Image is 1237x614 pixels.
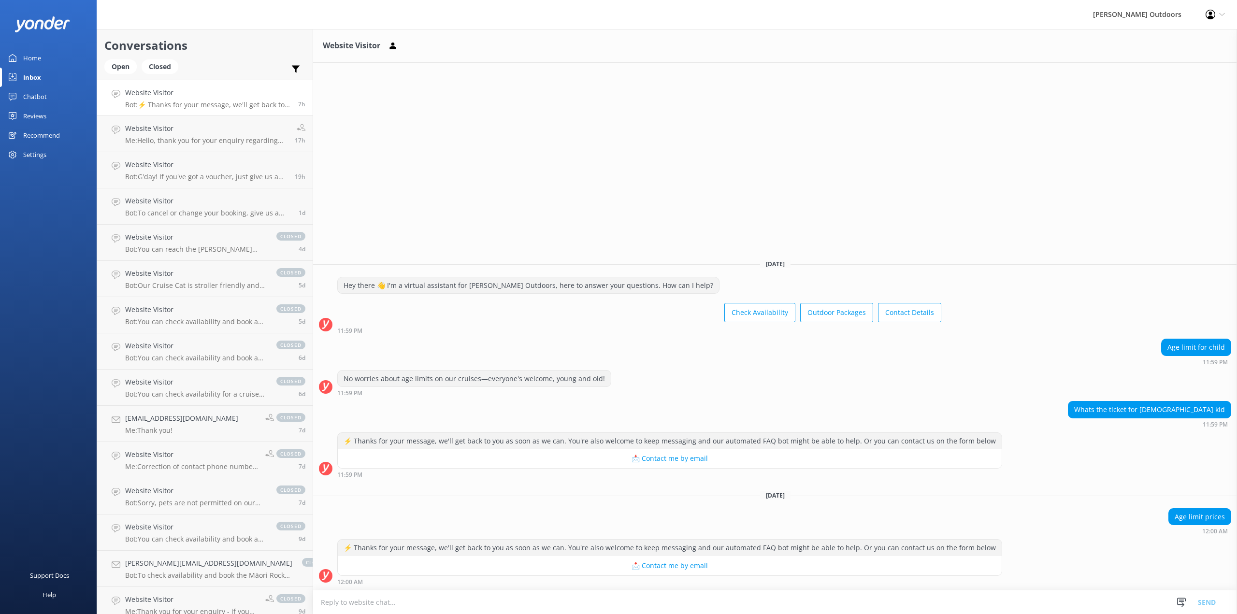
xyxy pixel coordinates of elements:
[302,558,331,567] span: closed
[125,172,288,181] p: Bot: G'day! If you've got a voucher, just give us a call at [PHONE_NUMBER] to redeem and confirm ...
[276,449,305,458] span: closed
[337,389,611,396] div: Sep 28 2025 11:59pm (UTC +13:00) Pacific/Auckland
[104,61,142,71] a: Open
[276,232,305,241] span: closed
[125,341,267,351] h4: Website Visitor
[276,304,305,313] span: closed
[299,209,305,217] span: Sep 28 2025 03:20am (UTC +13:00) Pacific/Auckland
[338,449,1002,468] button: 📩 Contact me by email
[276,413,305,422] span: closed
[97,188,313,225] a: Website VisitorBot:To cancel or change your booking, give us a call at [PHONE_NUMBER] and follow ...
[125,209,291,217] p: Bot: To cancel or change your booking, give us a call at [PHONE_NUMBER] and follow up with an ema...
[760,491,791,500] span: [DATE]
[97,551,313,587] a: [PERSON_NAME][EMAIL_ADDRESS][DOMAIN_NAME]Bot:To check availability and book the Māori Rock Carvin...
[97,116,313,152] a: Website VisitorMe:Hello, thank you for your enquiry regarding Fly Fishing. We would be delighted ...
[299,281,305,289] span: Sep 23 2025 11:07pm (UTC +13:00) Pacific/Auckland
[43,585,56,604] div: Help
[97,478,313,514] a: Website VisitorBot:Sorry, pets are not permitted on our cruises.closed7d
[125,159,288,170] h4: Website Visitor
[1068,401,1231,418] div: Whats the ticket for [DEMOGRAPHIC_DATA] kid
[1203,359,1228,365] strong: 11:59 PM
[323,40,380,52] h3: Website Visitor
[299,390,305,398] span: Sep 22 2025 09:11am (UTC +13:00) Pacific/Auckland
[337,327,941,334] div: Sep 28 2025 11:59pm (UTC +13:00) Pacific/Auckland
[1068,421,1231,428] div: Sep 28 2025 11:59pm (UTC +13:00) Pacific/Auckland
[97,442,313,478] a: Website VisitorMe:Correction of contact phone number: [PERSON_NAME] Office: 073780623. Sorry.clos...
[337,471,1002,478] div: Sep 28 2025 11:59pm (UTC +13:00) Pacific/Auckland
[125,535,267,543] p: Bot: You can check availability and book a cruise to the Māori Rock Carvings directly through our...
[23,106,46,126] div: Reviews
[125,485,267,496] h4: Website Visitor
[125,594,258,605] h4: Website Visitor
[299,426,305,434] span: Sep 21 2025 03:30pm (UTC +13:00) Pacific/Auckland
[142,61,183,71] a: Closed
[97,333,313,370] a: Website VisitorBot:You can check availability and book a cruise to the Māori Rock Carvings direct...
[97,152,313,188] a: Website VisitorBot:G'day! If you've got a voucher, just give us a call at [PHONE_NUMBER] to redee...
[125,136,288,145] p: Me: Hello, thank you for your enquiry regarding Fly Fishing. We would be delighted to organise Fl...
[1162,339,1231,356] div: Age limit for child
[337,328,362,334] strong: 11:59 PM
[800,303,873,322] button: Outdoor Packages
[97,80,313,116] a: Website VisitorBot:⚡ Thanks for your message, we'll get back to you as soon as we can. You're als...
[104,59,137,74] div: Open
[125,413,238,424] h4: [EMAIL_ADDRESS][DOMAIN_NAME]
[97,514,313,551] a: Website VisitorBot:You can check availability and book a cruise to the Māori Rock Carvings direct...
[1169,509,1231,525] div: Age limit prices
[299,245,305,253] span: Sep 24 2025 10:34am (UTC +13:00) Pacific/Auckland
[125,426,238,435] p: Me: Thank you!
[23,68,41,87] div: Inbox
[1161,358,1231,365] div: Sep 28 2025 11:59pm (UTC +13:00) Pacific/Auckland
[125,281,267,290] p: Bot: Our Cruise Cat is stroller friendly and can accommodate wheelchair access, but it does depen...
[337,472,362,478] strong: 11:59 PM
[276,485,305,494] span: closed
[14,16,70,32] img: yonder-white-logo.png
[1203,422,1228,428] strong: 11:59 PM
[125,304,267,315] h4: Website Visitor
[337,390,362,396] strong: 11:59 PM
[125,449,258,460] h4: Website Visitor
[125,522,267,532] h4: Website Visitor
[125,196,291,206] h4: Website Visitor
[724,303,795,322] button: Check Availability
[878,303,941,322] button: Contact Details
[125,232,267,243] h4: Website Visitor
[276,594,305,603] span: closed
[125,268,267,279] h4: Website Visitor
[125,100,291,109] p: Bot: ⚡ Thanks for your message, we'll get back to you as soon as we can. You're also welcome to k...
[125,390,267,399] p: Bot: You can check availability for a cruise to the Māori Rock Carvings by visiting [URL][DOMAIN_...
[337,578,1002,585] div: Sep 29 2025 12:00am (UTC +13:00) Pacific/Auckland
[338,371,611,387] div: No worries about age limits on our cruises—everyone's welcome, young and old!
[125,558,292,569] h4: [PERSON_NAME][EMAIL_ADDRESS][DOMAIN_NAME]
[295,172,305,181] span: Sep 28 2025 12:01pm (UTC +13:00) Pacific/Auckland
[97,406,313,442] a: [EMAIL_ADDRESS][DOMAIN_NAME]Me:Thank you!closed7d
[23,48,41,68] div: Home
[97,225,313,261] a: Website VisitorBot:You can reach the [PERSON_NAME] Outdoors team at [PHONE_NUMBER], [PHONE_NUMBER...
[338,540,1002,556] div: ⚡ Thanks for your message, we'll get back to you as soon as we can. You're also welcome to keep m...
[299,535,305,543] span: Sep 19 2025 12:46pm (UTC +13:00) Pacific/Auckland
[299,499,305,507] span: Sep 21 2025 01:39pm (UTC +13:00) Pacific/Auckland
[299,317,305,326] span: Sep 23 2025 04:14pm (UTC +13:00) Pacific/Auckland
[760,260,791,268] span: [DATE]
[338,433,1002,449] div: ⚡ Thanks for your message, we'll get back to you as soon as we can. You're also welcome to keep m...
[104,36,305,55] h2: Conversations
[125,245,267,254] p: Bot: You can reach the [PERSON_NAME] Outdoors team at [PHONE_NUMBER], [PHONE_NUMBER] (within [GEO...
[97,261,313,297] a: Website VisitorBot:Our Cruise Cat is stroller friendly and can accommodate wheelchair access, but...
[23,145,46,164] div: Settings
[298,100,305,108] span: Sep 29 2025 12:00am (UTC +13:00) Pacific/Auckland
[23,126,60,145] div: Recommend
[1168,528,1231,534] div: Sep 29 2025 12:00am (UTC +13:00) Pacific/Auckland
[295,136,305,144] span: Sep 28 2025 01:59pm (UTC +13:00) Pacific/Auckland
[125,317,267,326] p: Bot: You can check availability and book a cruise to the Māori Rock Carvings directly through our...
[125,571,292,580] p: Bot: To check availability and book the Māori Rock Carvings Cruise, you can visit [URL][DOMAIN_NA...
[125,499,267,507] p: Bot: Sorry, pets are not permitted on our cruises.
[338,277,719,294] div: Hey there 👋 I'm a virtual assistant for [PERSON_NAME] Outdoors, here to answer your questions. Ho...
[125,377,267,387] h4: Website Visitor
[97,370,313,406] a: Website VisitorBot:You can check availability for a cruise to the Māori Rock Carvings by visiting...
[276,377,305,386] span: closed
[1202,528,1228,534] strong: 12:00 AM
[299,354,305,362] span: Sep 22 2025 08:32pm (UTC +13:00) Pacific/Auckland
[125,462,258,471] p: Me: Correction of contact phone number: [PERSON_NAME] Office: 073780623. Sorry.
[125,354,267,362] p: Bot: You can check availability and book a cruise to the Māori Rock Carvings directly through our...
[97,297,313,333] a: Website VisitorBot:You can check availability and book a cruise to the Māori Rock Carvings direct...
[125,87,291,98] h4: Website Visitor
